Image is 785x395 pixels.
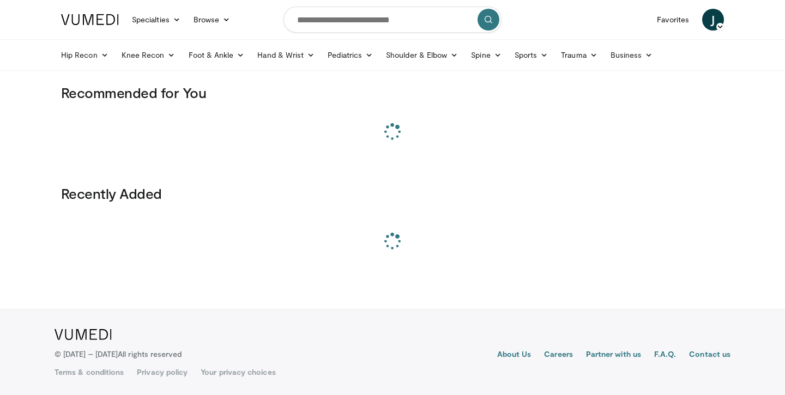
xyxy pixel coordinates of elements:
a: Hand & Wrist [251,44,321,66]
a: Foot & Ankle [182,44,251,66]
a: Specialties [125,9,187,31]
a: Hip Recon [55,44,115,66]
a: Shoulder & Elbow [379,44,464,66]
span: All rights reserved [118,349,182,358]
a: Knee Recon [115,44,182,66]
a: Browse [187,9,237,31]
a: Your privacy choices [201,367,275,378]
a: Contact us [689,349,730,362]
a: Favorites [650,9,696,31]
a: J [702,9,724,31]
img: VuMedi Logo [55,329,112,340]
a: Pediatrics [321,44,379,66]
a: About Us [497,349,532,362]
p: © [DATE] – [DATE] [55,349,182,360]
a: Business [604,44,660,66]
a: Privacy policy [137,367,188,378]
a: Careers [544,349,573,362]
a: F.A.Q. [654,349,676,362]
input: Search topics, interventions [283,7,502,33]
a: Partner with us [586,349,641,362]
a: Spine [464,44,508,66]
a: Sports [508,44,555,66]
h3: Recommended for You [61,84,724,101]
a: Trauma [554,44,604,66]
img: VuMedi Logo [61,14,119,25]
h3: Recently Added [61,185,724,202]
a: Terms & conditions [55,367,124,378]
